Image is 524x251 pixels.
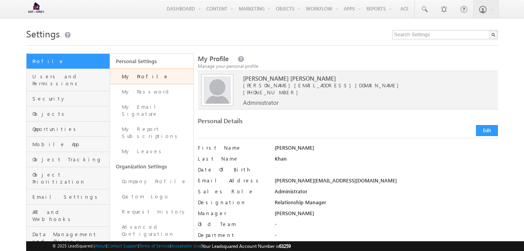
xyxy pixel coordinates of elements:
div: Relationship Manager [275,199,498,210]
div: - [275,232,498,242]
label: Date Of Birth [198,166,267,173]
span: Data Management and Privacy [32,231,108,245]
a: My Leaves [110,144,194,159]
span: Objects [32,110,108,117]
span: [PERSON_NAME][EMAIL_ADDRESS][DOMAIN_NAME] [243,82,483,89]
span: Object Prioritization [32,171,108,185]
div: [PERSON_NAME] [275,210,498,221]
a: Contact Support [107,243,138,248]
span: Security [32,95,108,102]
a: Data Management and Privacy [27,227,110,249]
label: Last Name [198,155,267,162]
span: Profile [32,58,108,65]
div: Manage your personal profile [198,63,498,70]
a: Advanced Configuration [110,219,194,242]
a: Request History [110,204,194,219]
a: My Email Signature [110,99,194,122]
a: Object Tracking [27,152,110,167]
a: Organization Settings [110,159,194,174]
a: My Profile [110,69,194,84]
span: Opportunities [32,125,108,133]
a: Mobile App [27,137,110,152]
a: Company Profile [110,174,194,189]
span: 63259 [279,243,291,249]
a: Acceptable Use [171,243,201,248]
button: Edit [476,125,498,136]
div: Khan [275,155,498,166]
span: [PHONE_NUMBER] [243,89,302,95]
a: My Password [110,84,194,99]
div: Administrator [275,188,498,199]
a: Personal Settings [110,54,194,69]
a: Opportunities [27,122,110,137]
span: [PERSON_NAME] [PERSON_NAME] [243,75,483,82]
div: [PERSON_NAME][EMAIL_ADDRESS][DOMAIN_NAME] [275,177,498,188]
span: Email Settings [32,193,108,200]
a: Email Settings [27,189,110,205]
span: Settings [26,27,60,40]
label: Email Address [198,177,267,184]
a: Profile [27,54,110,69]
label: Old Team [198,221,267,228]
a: API and Webhooks [27,205,110,227]
span: Mobile App [32,141,108,148]
a: Objects [27,106,110,122]
label: First Name [198,144,267,151]
a: Custom Logo [110,189,194,204]
a: About [95,243,106,248]
label: Department [198,232,267,239]
div: Personal Details [198,117,344,128]
a: Users and Permissions [27,69,110,91]
input: Search Settings [392,30,498,39]
a: My Report Subscriptions [110,122,194,144]
div: [PERSON_NAME] [275,144,498,155]
label: Sales Role [198,188,267,195]
span: Object Tracking [32,156,108,163]
label: Designation [198,199,267,206]
img: Custom Logo [26,2,46,16]
span: Your Leadsquared Account Number is [202,243,291,249]
span: © 2025 LeadSquared | | | | | [52,242,291,250]
span: API and Webhooks [32,209,108,223]
span: My Profile [198,54,229,63]
a: Object Prioritization [27,167,110,189]
span: Users and Permissions [32,73,108,87]
a: Terms of Service [139,243,170,248]
div: - [275,221,498,232]
label: Manager [198,210,267,217]
a: Security [27,91,110,106]
span: Administrator [243,99,279,106]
